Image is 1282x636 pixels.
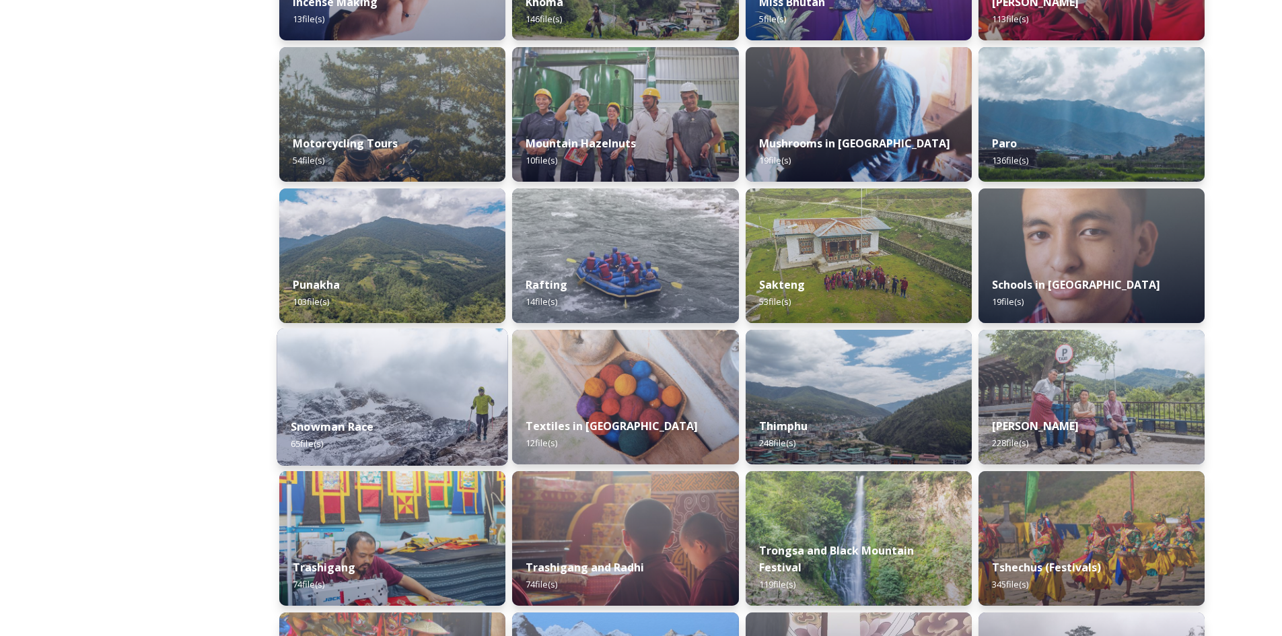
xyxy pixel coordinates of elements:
strong: Paro [992,136,1017,151]
span: 146 file(s) [526,13,562,25]
span: 65 file(s) [291,437,323,450]
img: Snowman%2520Race41.jpg [277,328,508,466]
img: _SCH2151_FINAL_RGB.jpg [978,188,1205,323]
img: Dechenphu%2520Festival14.jpg [978,471,1205,606]
strong: Textiles in [GEOGRAPHIC_DATA] [526,419,698,433]
span: 74 file(s) [293,578,324,590]
strong: Trashigang [293,560,355,575]
strong: Schools in [GEOGRAPHIC_DATA] [992,277,1160,292]
span: 19 file(s) [759,154,791,166]
strong: Trongsa and Black Mountain Festival [759,543,914,575]
img: _SCH7798.jpg [746,47,972,182]
span: 10 file(s) [526,154,557,166]
strong: Rafting [526,277,567,292]
span: 345 file(s) [992,578,1028,590]
span: 13 file(s) [293,13,324,25]
strong: Trashigang and Radhi [526,560,644,575]
img: Thimphu%2520190723%2520by%2520Amp%2520Sripimanwat-43.jpg [746,330,972,464]
strong: Mushrooms in [GEOGRAPHIC_DATA] [759,136,950,151]
img: Paro%2520050723%2520by%2520Amp%2520Sripimanwat-20.jpg [978,47,1205,182]
span: 248 file(s) [759,437,795,449]
img: By%2520Leewang%2520Tobgay%252C%2520President%252C%2520The%2520Badgers%2520Motorcycle%2520Club%252... [279,47,505,182]
span: 119 file(s) [759,578,795,590]
strong: Tshechus (Festivals) [992,560,1101,575]
strong: Punakha [293,277,340,292]
span: 136 file(s) [992,154,1028,166]
img: _SCH9806.jpg [512,330,738,464]
span: 113 file(s) [992,13,1028,25]
strong: [PERSON_NAME] [992,419,1079,433]
strong: Thimphu [759,419,808,433]
span: 5 file(s) [759,13,786,25]
span: 53 file(s) [759,295,791,308]
span: 14 file(s) [526,295,557,308]
img: Trashi%2520Yangtse%2520090723%2520by%2520Amp%2520Sripimanwat-187.jpg [978,330,1205,464]
span: 103 file(s) [293,295,329,308]
img: Trashigang%2520and%2520Rangjung%2520060723%2520by%2520Amp%2520Sripimanwat-66.jpg [279,471,505,606]
img: f73f969a-3aba-4d6d-a863-38e7472ec6b1.JPG [512,188,738,323]
img: 2022-10-01%252018.12.56.jpg [746,471,972,606]
strong: Snowman Race [291,419,373,434]
img: Sakteng%2520070723%2520by%2520Nantawat-5.jpg [746,188,972,323]
strong: Motorcycling Tours [293,136,398,151]
img: 2022-10-01%252012.59.42.jpg [279,188,505,323]
strong: Mountain Hazelnuts [526,136,636,151]
strong: Sakteng [759,277,805,292]
img: Trashigang%2520and%2520Rangjung%2520060723%2520by%2520Amp%2520Sripimanwat-32.jpg [512,471,738,606]
span: 54 file(s) [293,154,324,166]
span: 74 file(s) [526,578,557,590]
span: 19 file(s) [992,295,1024,308]
img: WattBryan-20170720-0740-P50.jpg [512,47,738,182]
span: 12 file(s) [526,437,557,449]
span: 228 file(s) [992,437,1028,449]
